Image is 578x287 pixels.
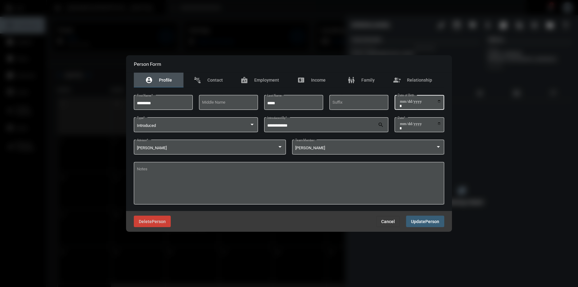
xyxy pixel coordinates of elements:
mat-icon: group_add [393,76,401,84]
button: DeletePerson [134,216,171,227]
button: Cancel [376,216,400,227]
span: Introduced [137,123,156,128]
mat-icon: family_restroom [348,76,355,84]
span: Family [361,78,375,83]
button: UpdatePerson [406,216,444,227]
span: Relationship [407,78,432,83]
span: Person [425,219,439,224]
mat-icon: search [378,122,385,129]
h2: Person Form [134,61,161,67]
span: Person [152,219,166,224]
span: [PERSON_NAME] [295,146,325,150]
span: Income [311,78,326,83]
span: Delete [139,219,152,224]
span: Update [411,219,425,224]
span: Profile [159,78,172,83]
mat-icon: badge [241,76,248,84]
span: [PERSON_NAME] [137,146,167,150]
span: Cancel [381,219,395,224]
mat-icon: account_circle [145,76,153,84]
mat-icon: connect_without_contact [194,76,201,84]
span: Contact [207,78,223,83]
span: Employment [254,78,279,83]
mat-icon: price_change [297,76,305,84]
